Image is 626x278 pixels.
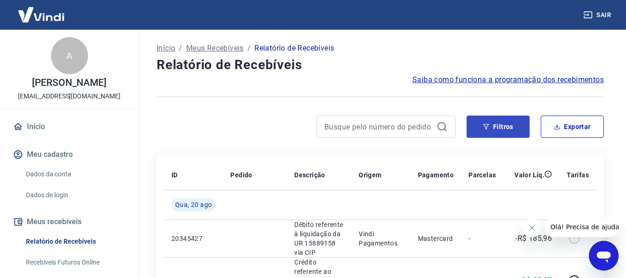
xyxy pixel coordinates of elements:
[468,170,496,180] p: Parcelas
[11,144,127,165] button: Meu cadastro
[541,116,604,138] button: Exportar
[6,6,78,14] span: Olá! Precisa de ajuda?
[254,43,334,54] p: Relatório de Recebíveis
[22,232,127,251] a: Relatório de Recebíveis
[294,220,344,257] p: Débito referente à liquidação da UR 15889158 via CIP
[582,6,615,24] button: Sair
[157,43,175,54] a: Início
[467,116,530,138] button: Filtros
[22,253,127,272] a: Recebíveis Futuros Online
[294,170,325,180] p: Descrição
[514,170,544,180] p: Valor Líq.
[32,78,106,88] p: [PERSON_NAME]
[247,43,251,54] p: /
[22,165,127,184] a: Dados da conta
[567,170,589,180] p: Tarifas
[545,217,619,237] iframe: Mensagem da empresa
[324,120,433,134] input: Busque pelo número do pedido
[18,91,120,101] p: [EMAIL_ADDRESS][DOMAIN_NAME]
[171,234,215,243] p: 20345427
[157,56,604,74] h4: Relatório de Recebíveis
[418,234,454,243] p: Mastercard
[418,170,454,180] p: Pagamento
[22,186,127,205] a: Dados de login
[359,170,381,180] p: Origem
[171,170,178,180] p: ID
[468,234,496,243] p: -
[230,170,252,180] p: Pedido
[11,0,71,29] img: Vindi
[523,219,541,237] iframe: Fechar mensagem
[589,241,619,271] iframe: Botão para abrir a janela de mensagens
[11,116,127,137] a: Início
[412,74,604,85] a: Saiba como funciona a programação dos recebimentos
[11,212,127,232] button: Meus recebíveis
[359,229,403,248] p: Vindi Pagamentos
[179,43,182,54] p: /
[51,37,88,74] div: A
[515,233,552,244] p: -R$ 185,96
[175,200,212,209] span: Qua, 20 ago
[186,43,244,54] a: Meus Recebíveis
